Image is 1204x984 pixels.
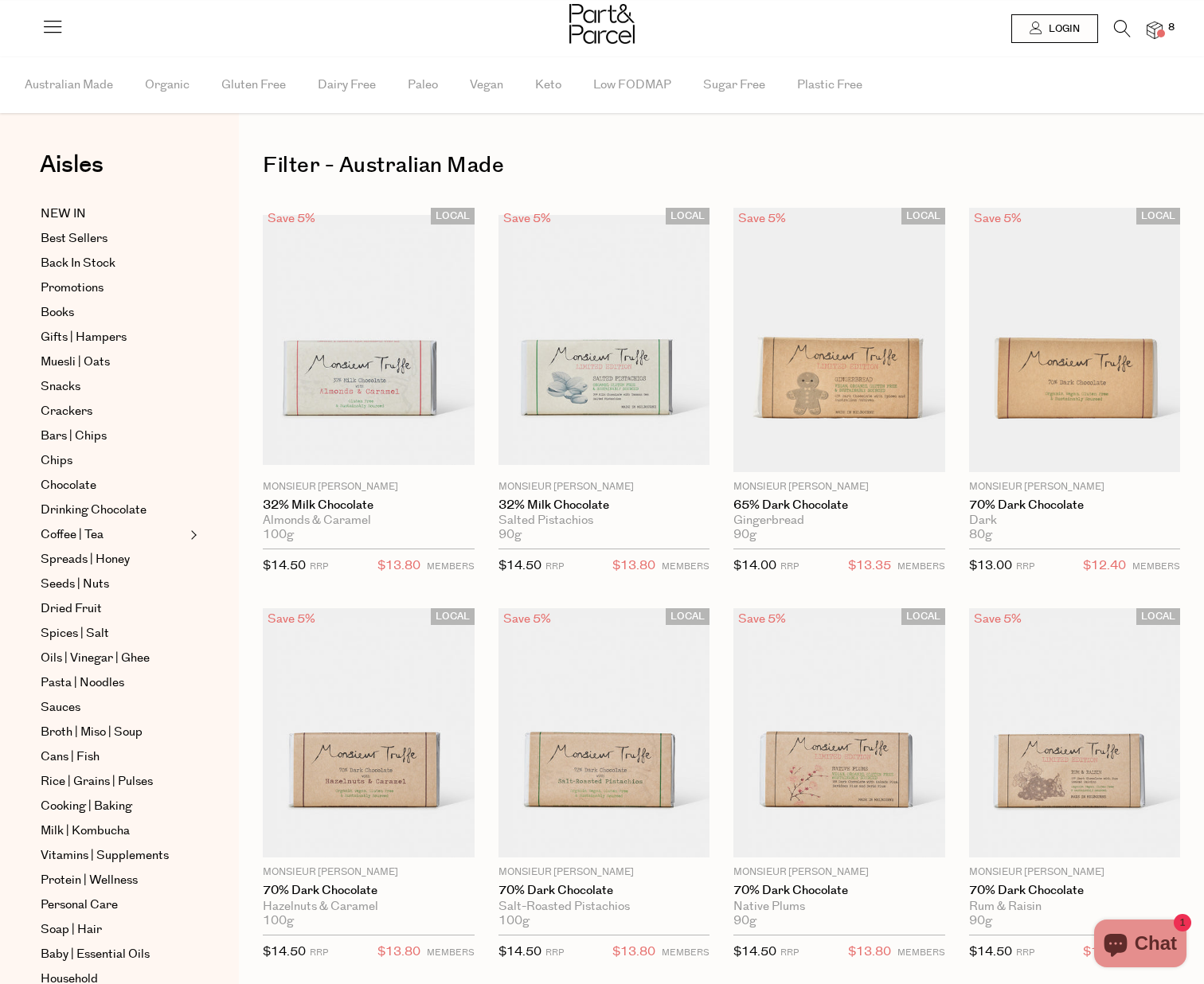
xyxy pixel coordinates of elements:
[263,513,475,528] div: Almonds & Caramel
[41,945,150,964] span: Baby | Essential Oils
[733,914,756,928] span: 90g
[41,920,102,939] span: Soap | Hair
[41,698,80,717] span: Sauces
[263,147,1180,184] h1: Filter - Australian Made
[41,748,100,767] span: Cans | Fish
[733,608,791,630] div: Save 5%
[263,865,475,880] p: Monsieur [PERSON_NAME]
[733,884,945,898] a: 70% Dark Chocolate
[612,942,655,963] span: $13.80
[969,943,1012,960] span: $14.50
[41,254,115,273] span: Back In Stock
[1011,14,1098,43] a: Login
[733,900,945,914] div: Native Plums
[498,865,710,880] p: Monsieur [PERSON_NAME]
[666,608,709,625] span: LOCAL
[1132,560,1180,572] small: MEMBERS
[41,575,186,594] a: Seeds | Nuts
[41,624,186,643] a: Spices | Salt
[969,498,1181,513] a: 70% Dark Chocolate
[498,557,541,574] span: $14.50
[41,377,186,396] a: Snacks
[969,914,992,928] span: 90g
[1016,947,1034,959] small: RRP
[263,498,475,513] a: 32% Milk Chocolate
[377,556,420,576] span: $13.80
[1089,920,1191,971] inbox-online-store-chat: Shopify online store chat
[41,476,96,495] span: Chocolate
[310,947,328,959] small: RRP
[733,498,945,513] a: 65% Dark Chocolate
[41,328,127,347] span: Gifts | Hampers
[263,215,475,464] img: 32% Milk Chocolate
[897,560,945,572] small: MEMBERS
[1045,22,1080,36] span: Login
[969,884,1181,898] a: 70% Dark Chocolate
[318,57,376,113] span: Dairy Free
[41,303,74,322] span: Books
[969,557,1012,574] span: $13.00
[470,57,503,113] span: Vegan
[498,608,556,630] div: Save 5%
[41,674,186,693] a: Pasta | Noodles
[41,698,186,717] a: Sauces
[41,353,186,372] a: Muesli | Oats
[1136,608,1180,625] span: LOCAL
[897,947,945,959] small: MEMBERS
[848,942,891,963] span: $13.80
[41,896,186,915] a: Personal Care
[263,943,306,960] span: $14.50
[310,560,328,572] small: RRP
[41,451,72,471] span: Chips
[535,57,561,113] span: Keto
[41,599,102,619] span: Dried Fruit
[969,208,1026,229] div: Save 5%
[498,943,541,960] span: $14.50
[41,229,186,248] a: Best Sellers
[41,723,186,742] a: Broth | Miso | Soup
[41,649,186,668] a: Oils | Vinegar | Ghee
[1147,21,1163,38] a: 8
[662,947,709,959] small: MEMBERS
[377,942,420,963] span: $13.80
[703,57,765,113] span: Sugar Free
[263,208,320,229] div: Save 5%
[545,947,564,959] small: RRP
[498,884,710,898] a: 70% Dark Chocolate
[969,608,1181,857] img: 70% Dark Chocolate
[545,560,564,572] small: RRP
[498,498,710,513] a: 32% Milk Chocolate
[41,501,186,520] a: Drinking Chocolate
[41,920,186,939] a: Soap | Hair
[41,205,86,224] span: NEW IN
[41,328,186,347] a: Gifts | Hampers
[733,557,776,574] span: $14.00
[1164,21,1179,35] span: 8
[263,608,475,857] img: 70% Dark Chocolate
[41,402,186,421] a: Crackers
[733,513,945,528] div: Gingerbread
[25,57,113,113] span: Australian Made
[498,914,530,928] span: 100g
[901,208,945,225] span: LOCAL
[41,649,150,668] span: Oils | Vinegar | Ghee
[41,550,186,569] a: Spreads | Honey
[780,947,799,959] small: RRP
[41,402,92,421] span: Crackers
[901,608,945,625] span: LOCAL
[1136,208,1180,225] span: LOCAL
[41,772,153,791] span: Rice | Grains | Pulses
[41,525,104,545] span: Coffee | Tea
[969,208,1181,472] img: 70% Dark Chocolate
[733,608,945,857] img: 70% Dark Chocolate
[427,560,475,572] small: MEMBERS
[263,884,475,898] a: 70% Dark Chocolate
[1083,556,1126,576] span: $12.40
[498,528,522,542] span: 90g
[263,900,475,914] div: Hazelnuts & Caramel
[1016,560,1034,572] small: RRP
[41,279,186,298] a: Promotions
[797,57,862,113] span: Plastic Free
[733,943,776,960] span: $14.50
[41,427,107,446] span: Bars | Chips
